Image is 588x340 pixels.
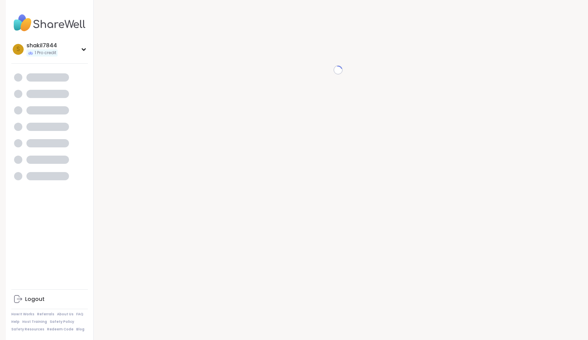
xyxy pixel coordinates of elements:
a: Help [11,319,20,324]
a: Redeem Code [47,327,73,332]
a: About Us [57,312,73,317]
a: Safety Policy [50,319,74,324]
a: How It Works [11,312,34,317]
div: Logout [25,295,45,303]
a: FAQ [76,312,83,317]
a: Blog [76,327,84,332]
span: 1 Pro credit [35,50,56,56]
span: s [16,45,20,54]
a: Referrals [37,312,54,317]
div: shakil7844 [26,42,58,49]
img: ShareWell Nav Logo [11,11,88,35]
a: Host Training [22,319,47,324]
a: Logout [11,291,88,307]
a: Safety Resources [11,327,44,332]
